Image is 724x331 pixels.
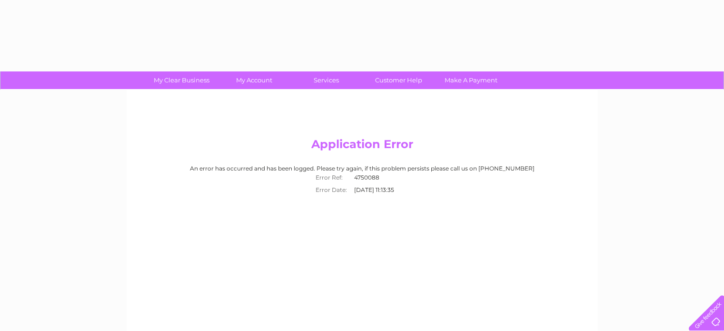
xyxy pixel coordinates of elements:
[352,171,413,184] td: 4750088
[142,71,221,89] a: My Clear Business
[359,71,438,89] a: Customer Help
[432,71,510,89] a: Make A Payment
[311,184,352,196] th: Error Date:
[311,171,352,184] th: Error Ref:
[215,71,293,89] a: My Account
[136,165,589,196] div: An error has occurred and has been logged. Please try again, if this problem persists please call...
[352,184,413,196] td: [DATE] 11:13:35
[136,138,589,156] h2: Application Error
[287,71,366,89] a: Services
